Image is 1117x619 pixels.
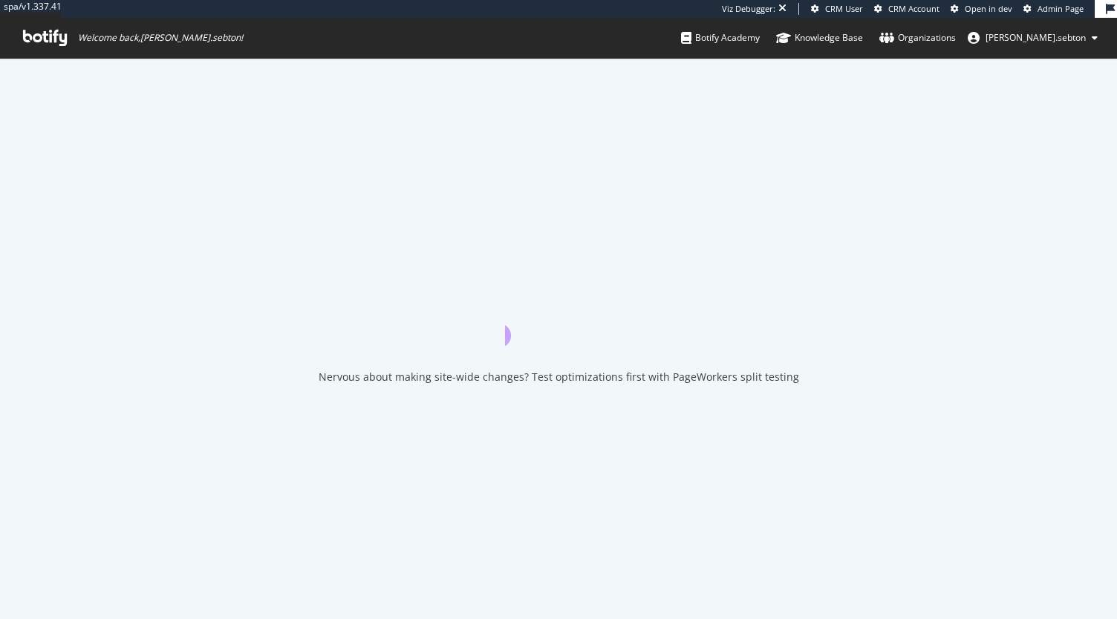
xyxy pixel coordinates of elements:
a: Botify Academy [681,18,760,58]
span: Admin Page [1038,3,1084,14]
button: [PERSON_NAME].sebton [956,26,1110,50]
a: Organizations [879,18,956,58]
span: CRM User [825,3,863,14]
a: CRM User [811,3,863,15]
span: anne.sebton [986,31,1086,44]
div: Nervous about making site-wide changes? Test optimizations first with PageWorkers split testing [319,370,799,384]
span: CRM Account [888,3,939,14]
span: Open in dev [965,3,1012,14]
div: Knowledge Base [776,30,863,45]
div: animation [505,292,612,346]
div: Botify Academy [681,30,760,45]
a: Admin Page [1023,3,1084,15]
a: Knowledge Base [776,18,863,58]
div: Organizations [879,30,956,45]
a: CRM Account [874,3,939,15]
div: Viz Debugger: [722,3,775,15]
span: Welcome back, [PERSON_NAME].sebton ! [78,32,243,44]
a: Open in dev [951,3,1012,15]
